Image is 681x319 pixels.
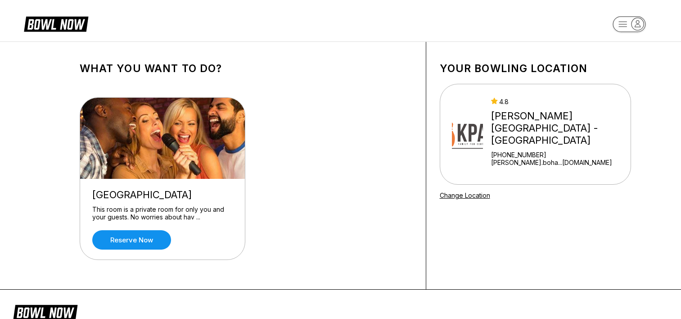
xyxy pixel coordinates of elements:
h1: Your bowling location [440,62,631,75]
a: [PERSON_NAME].boha...[DOMAIN_NAME] [491,159,627,166]
div: 4.8 [491,98,627,105]
div: [PHONE_NUMBER] [491,151,627,159]
div: [GEOGRAPHIC_DATA] [92,189,233,201]
div: This room is a private room for only you and your guests. No worries about hav ... [92,205,233,221]
div: [PERSON_NAME][GEOGRAPHIC_DATA] - [GEOGRAPHIC_DATA] [491,110,627,146]
a: Change Location [440,191,490,199]
h1: What you want to do? [80,62,412,75]
img: Kingpin's Alley - South Glens Falls [452,100,483,168]
a: Reserve now [92,230,171,250]
img: Karaoke Room [80,98,246,179]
